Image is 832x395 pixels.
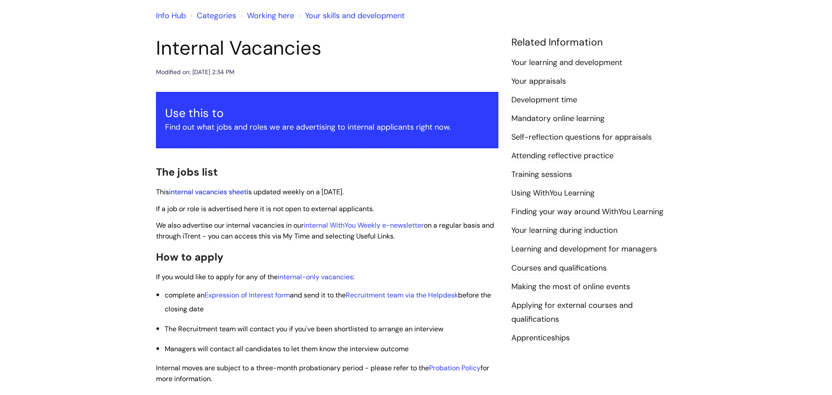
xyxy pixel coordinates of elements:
a: Mandatory online learning [511,113,604,124]
a: internal vacancies sheet [169,187,247,196]
a: Categories [197,10,236,21]
span: If you would like to apply for any of the : [156,272,354,281]
a: Finding your way around WithYou Learning [511,206,663,218]
a: Probation Policy [429,363,481,372]
a: internal WithYou Weekly e-newsletter [304,221,424,230]
span: The jobs list [156,165,218,179]
a: Learning and development for managers [511,244,657,255]
a: Expression of Interest form [205,291,290,300]
a: Making the most of online events [511,281,630,293]
span: I [156,363,489,383]
span: The Recruitment team will contact you if you've been shortlisted to arrange an interview [165,324,443,333]
div: Modified on: [DATE] 2:34 PM [156,67,234,78]
h4: Related Information [511,36,676,49]
span: We also advertise our internal vacancies in our on a regular basis and through iTrent - you can a... [156,221,494,241]
span: complete an [165,291,205,300]
a: Training sessions [511,169,572,180]
a: Applying for external courses and qualifications [511,300,633,325]
a: Info Hub [156,10,186,21]
li: Working here [238,9,294,23]
span: losing date [169,304,204,313]
span: If a job or role is advertised here it is not open to external applicants. [156,204,374,213]
span: How to apply [156,250,224,264]
span: and send it to the before the c [165,291,491,313]
span: nternal moves are subject to a three-month probationary period - please refer to the for more inf... [156,363,489,383]
a: Courses and qualifications [511,263,607,274]
span: This is updated weekly on a [DATE]. [156,187,344,196]
a: Using WithYou Learning [511,188,595,199]
a: Recruitment team via the Helpdesk [346,291,458,300]
a: Working here [247,10,294,21]
a: Development time [511,95,577,106]
p: Find out what jobs and roles we are advertising to internal applicants right now. [165,120,489,134]
a: Your learning and development [511,57,622,69]
a: Your skills and development [305,10,405,21]
h1: Internal Vacancies [156,36,498,60]
h3: Use this to [165,106,489,120]
a: Your appraisals [511,76,566,87]
li: Solution home [188,9,236,23]
a: Apprenticeships [511,333,570,344]
span: Managers will contact all candidates to let them know the interview outcome [165,344,409,353]
a: Your learning during induction [511,225,617,236]
li: Your skills and development [296,9,405,23]
a: Self-reflection questions for appraisals [511,132,652,143]
a: internal-only vacancies [278,272,353,281]
a: Attending reflective practice [511,150,614,162]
